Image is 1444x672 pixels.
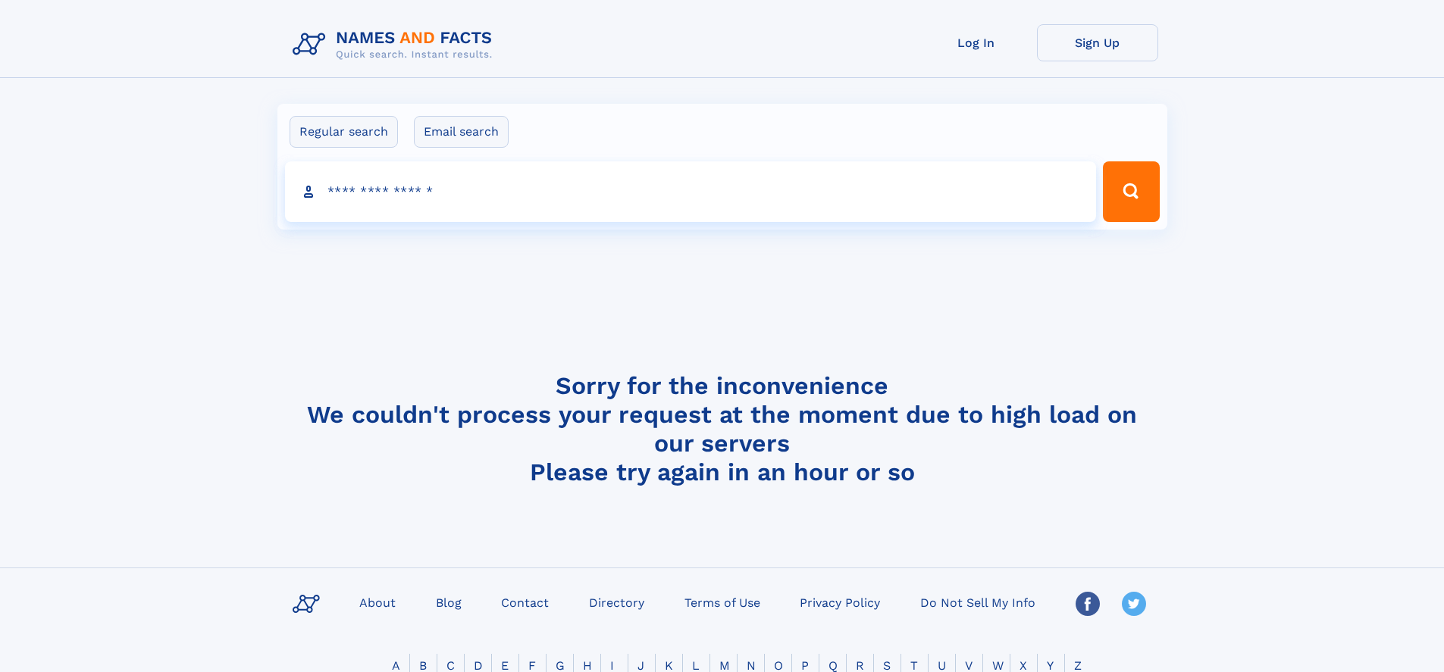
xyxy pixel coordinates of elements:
img: Facebook [1076,592,1100,616]
a: Blog [430,591,468,613]
img: Logo Names and Facts [287,24,505,65]
input: search input [285,161,1097,222]
a: Do Not Sell My Info [914,591,1041,613]
label: Regular search [290,116,398,148]
img: Twitter [1122,592,1146,616]
a: Log In [916,24,1037,61]
a: Sign Up [1037,24,1158,61]
a: Directory [583,591,650,613]
label: Email search [414,116,509,148]
a: Privacy Policy [794,591,886,613]
a: Contact [495,591,555,613]
button: Search Button [1103,161,1159,222]
a: About [353,591,402,613]
h4: Sorry for the inconvenience We couldn't process your request at the moment due to high load on ou... [287,371,1158,486]
a: Terms of Use [678,591,766,613]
